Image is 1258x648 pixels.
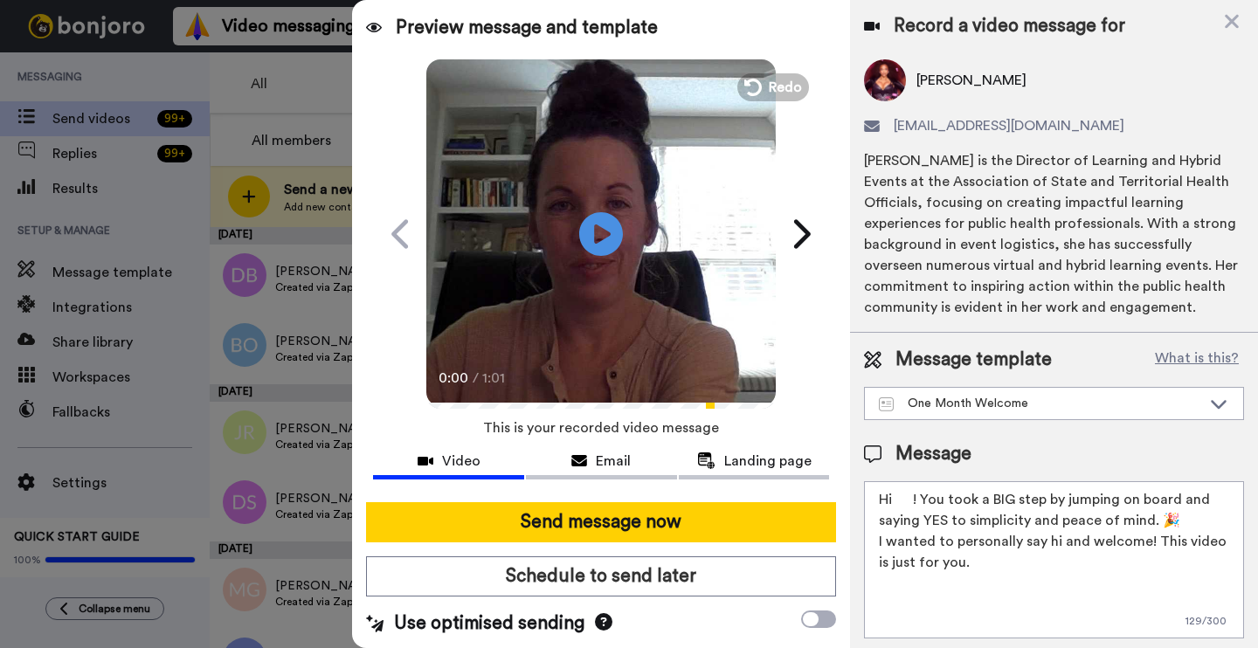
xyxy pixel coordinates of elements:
img: Message-temps.svg [879,397,894,411]
span: Video [442,451,480,472]
div: One Month Welcome [879,395,1201,412]
button: What is this? [1150,347,1244,373]
span: [EMAIL_ADDRESS][DOMAIN_NAME] [894,115,1124,136]
button: Schedule to send later [366,556,836,596]
span: Landing page [724,451,812,472]
span: This is your recorded video message [483,409,719,447]
span: 0:00 [439,368,469,389]
span: Message template [895,347,1052,373]
div: [PERSON_NAME] is the Director of Learning and Hybrid Events at the Association of State and Terri... [864,150,1244,318]
textarea: Hi ! You took a BIG step by jumping on board and saying YES to simplicity and peace of mind. 🎉 I ... [864,481,1244,638]
span: Use optimised sending [394,610,584,637]
span: / [473,368,479,389]
span: Message [895,441,971,467]
span: Email [596,451,631,472]
button: Send message now [366,502,836,542]
span: 1:01 [482,368,513,389]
